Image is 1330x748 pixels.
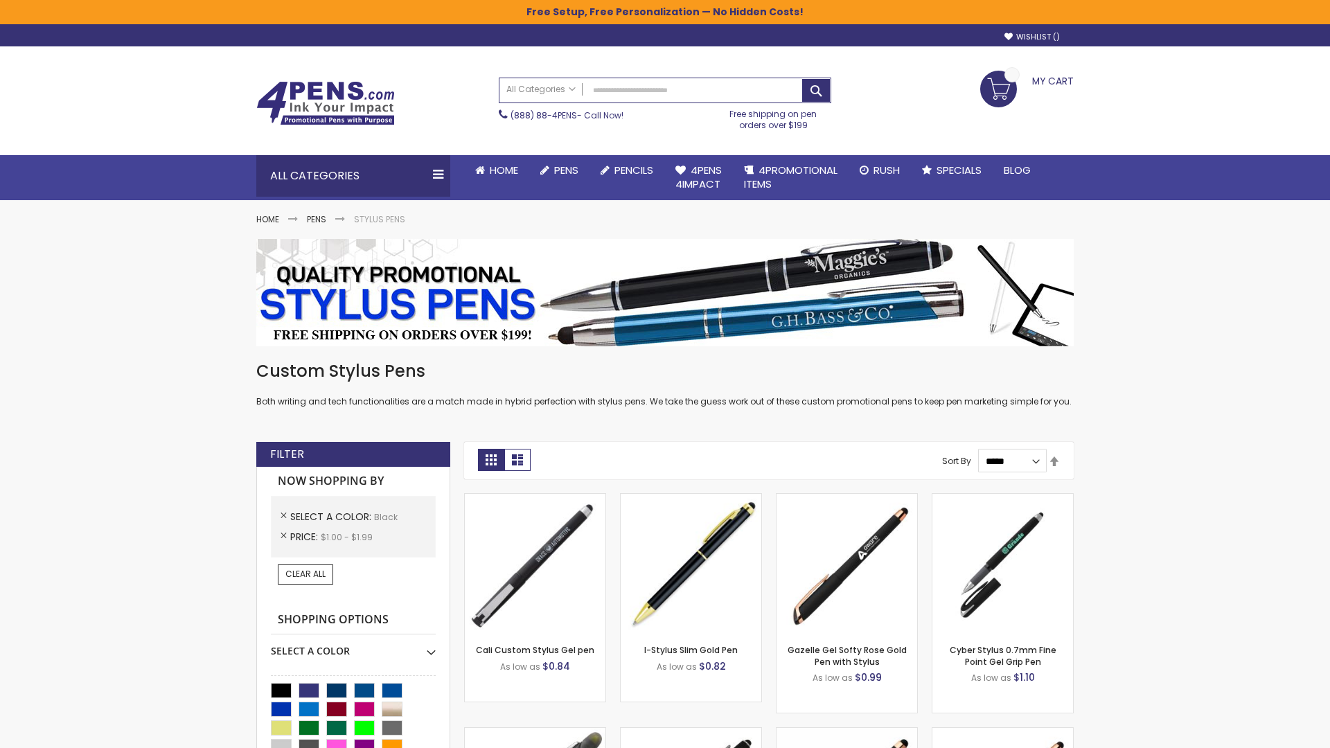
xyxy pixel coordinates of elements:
[271,634,436,658] div: Select A Color
[256,213,279,225] a: Home
[1004,32,1060,42] a: Wishlist
[500,661,540,673] span: As low as
[675,163,722,191] span: 4Pens 4impact
[278,564,333,584] a: Clear All
[529,155,589,186] a: Pens
[849,155,911,186] a: Rush
[733,155,849,200] a: 4PROMOTIONALITEMS
[1004,163,1031,177] span: Blog
[354,213,405,225] strong: Stylus Pens
[499,78,583,101] a: All Categories
[937,163,982,177] span: Specials
[589,155,664,186] a: Pencils
[971,672,1011,684] span: As low as
[813,672,853,684] span: As low as
[256,360,1074,382] h1: Custom Stylus Pens
[478,449,504,471] strong: Grid
[911,155,993,186] a: Specials
[874,163,900,177] span: Rush
[932,494,1073,634] img: Cyber Stylus 0.7mm Fine Point Gel Grip Pen-Black
[744,163,837,191] span: 4PROMOTIONAL ITEMS
[621,727,761,739] a: Custom Soft Touch® Metal Pens with Stylus-Black
[993,155,1042,186] a: Blog
[554,163,578,177] span: Pens
[256,155,450,197] div: All Categories
[699,659,726,673] span: $0.82
[256,81,395,125] img: 4Pens Custom Pens and Promotional Products
[271,605,436,635] strong: Shopping Options
[476,644,594,656] a: Cali Custom Stylus Gel pen
[465,494,605,634] img: Cali Custom Stylus Gel pen-Black
[465,493,605,505] a: Cali Custom Stylus Gel pen-Black
[321,531,373,543] span: $1.00 - $1.99
[855,670,882,684] span: $0.99
[490,163,518,177] span: Home
[285,568,326,580] span: Clear All
[621,493,761,505] a: I-Stylus Slim Gold-Black
[950,644,1056,667] a: Cyber Stylus 0.7mm Fine Point Gel Grip Pen
[1013,670,1035,684] span: $1.10
[307,213,326,225] a: Pens
[932,493,1073,505] a: Cyber Stylus 0.7mm Fine Point Gel Grip Pen-Black
[942,455,971,467] label: Sort By
[290,530,321,544] span: Price
[464,155,529,186] a: Home
[506,84,576,95] span: All Categories
[271,467,436,496] strong: Now Shopping by
[256,239,1074,346] img: Stylus Pens
[511,109,577,121] a: (888) 88-4PENS
[716,103,832,131] div: Free shipping on pen orders over $199
[777,727,917,739] a: Islander Softy Rose Gold Gel Pen with Stylus-Black
[644,644,738,656] a: I-Stylus Slim Gold Pen
[777,493,917,505] a: Gazelle Gel Softy Rose Gold Pen with Stylus-Black
[542,659,570,673] span: $0.84
[270,447,304,462] strong: Filter
[614,163,653,177] span: Pencils
[511,109,623,121] span: - Call Now!
[788,644,907,667] a: Gazelle Gel Softy Rose Gold Pen with Stylus
[465,727,605,739] a: Souvenir® Jalan Highlighter Stylus Pen Combo-Black
[777,494,917,634] img: Gazelle Gel Softy Rose Gold Pen with Stylus-Black
[657,661,697,673] span: As low as
[290,510,374,524] span: Select A Color
[256,360,1074,408] div: Both writing and tech functionalities are a match made in hybrid perfection with stylus pens. We ...
[664,155,733,200] a: 4Pens4impact
[932,727,1073,739] a: Gazelle Gel Softy Rose Gold Pen with Stylus - ColorJet-Black
[621,494,761,634] img: I-Stylus Slim Gold-Black
[374,511,398,523] span: Black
